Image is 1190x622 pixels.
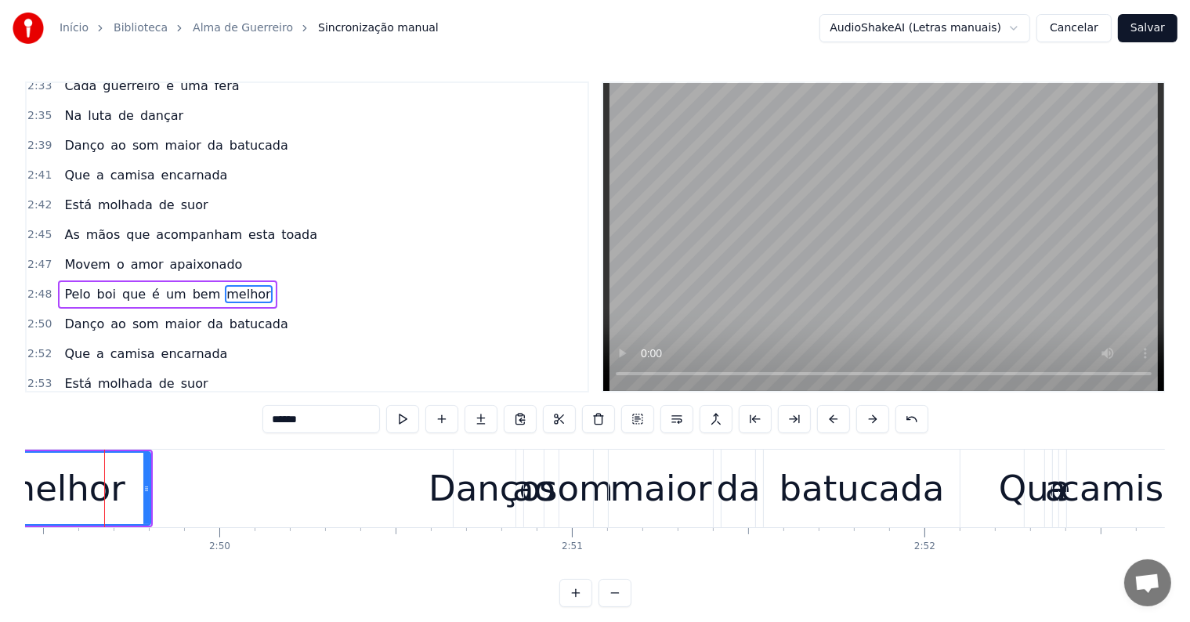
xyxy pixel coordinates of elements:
[60,20,439,36] nav: breadcrumb
[109,345,157,363] span: camisa
[179,374,210,392] span: suor
[1060,462,1185,515] div: camisa
[27,346,52,362] span: 2:52
[206,136,225,154] span: da
[999,462,1071,515] div: Que
[121,285,147,303] span: que
[779,462,945,515] div: batucada
[27,197,52,213] span: 2:42
[562,541,583,553] div: 2:51
[1,462,125,515] div: melhor
[914,541,935,553] div: 2:52
[1036,14,1112,42] button: Cancelar
[213,77,241,95] span: fera
[117,107,136,125] span: de
[13,13,44,44] img: youka
[157,374,176,392] span: de
[179,196,210,214] span: suor
[27,78,52,94] span: 2:33
[160,166,230,184] span: encarnada
[139,107,185,125] span: dançar
[115,255,126,273] span: o
[429,462,541,515] div: Danço
[27,138,52,154] span: 2:39
[539,462,613,515] div: som
[225,285,272,303] span: melhor
[86,107,114,125] span: luta
[168,255,244,273] span: apaixonado
[228,136,290,154] span: batucada
[318,20,439,36] span: Sincronização manual
[191,285,222,303] span: bem
[63,255,112,273] span: Movem
[154,226,244,244] span: acompanham
[85,226,122,244] span: mãos
[96,374,154,392] span: molhada
[280,226,319,244] span: toada
[512,462,555,515] div: ao
[27,376,52,392] span: 2:53
[27,257,52,273] span: 2:47
[610,462,712,515] div: maior
[63,226,81,244] span: As
[96,285,118,303] span: boi
[63,166,92,184] span: Que
[209,541,230,553] div: 2:50
[206,315,225,333] span: da
[165,77,175,95] span: é
[164,136,203,154] span: maior
[63,374,93,392] span: Está
[27,227,52,243] span: 2:45
[131,315,161,333] span: som
[129,255,165,273] span: amor
[101,77,161,95] span: guerreiro
[63,285,92,303] span: Pelo
[63,315,106,333] span: Danço
[63,136,106,154] span: Danço
[63,77,98,95] span: Cada
[27,168,52,183] span: 2:41
[95,166,106,184] span: a
[27,316,52,332] span: 2:50
[109,315,128,333] span: ao
[109,166,157,184] span: camisa
[165,285,188,303] span: um
[1124,559,1171,606] div: Bate-papo aberto
[717,462,761,515] div: da
[63,196,93,214] span: Está
[27,108,52,124] span: 2:35
[157,196,176,214] span: de
[160,345,230,363] span: encarnada
[27,287,52,302] span: 2:48
[1045,462,1067,515] div: a
[1118,14,1177,42] button: Salvar
[63,107,83,125] span: Na
[193,20,293,36] a: Alma de Guerreiro
[63,345,92,363] span: Que
[164,315,203,333] span: maior
[96,196,154,214] span: molhada
[228,315,290,333] span: batucada
[125,226,151,244] span: que
[150,285,161,303] span: é
[109,136,128,154] span: ao
[114,20,168,36] a: Biblioteca
[179,77,210,95] span: uma
[60,20,89,36] a: Início
[95,345,106,363] span: a
[247,226,277,244] span: esta
[131,136,161,154] span: som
